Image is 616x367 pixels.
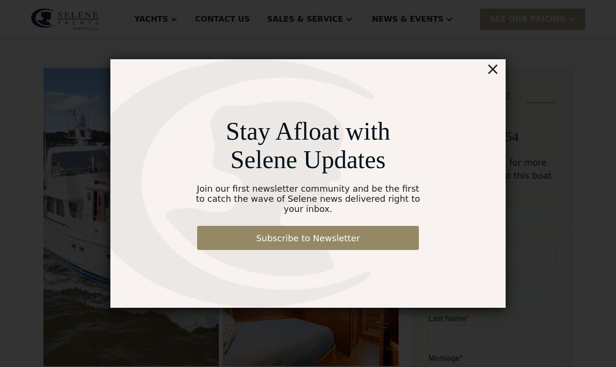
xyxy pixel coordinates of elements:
[191,117,425,174] div: Stay Afloat with Selene Updates
[2,214,110,231] strong: I want to subscribe to your Newsletter.
[2,214,9,221] input: I want to subscribe to your Newsletter.Unsubscribe any time by clicking the link at the bottom of...
[2,214,128,249] span: Unsubscribe any time by clicking the link at the bottom of any message
[197,226,419,250] a: Subscribe to Newsletter
[191,183,425,214] div: Join our first newsletter community and be the first to catch the wave of Selene news delivered r...
[486,59,500,79] div: ×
